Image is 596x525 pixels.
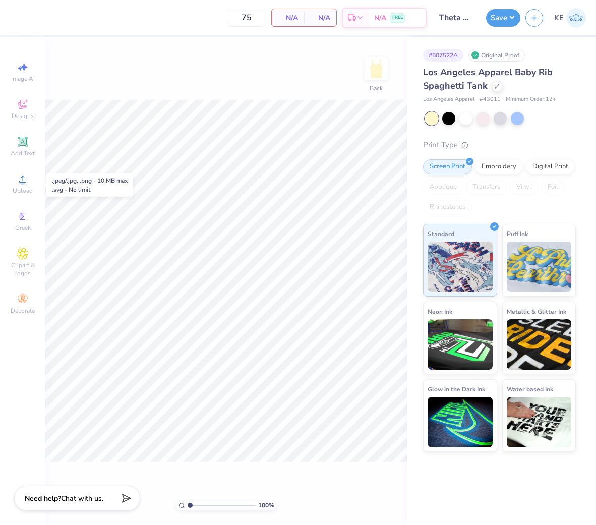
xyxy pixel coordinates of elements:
span: Decorate [11,307,35,315]
input: – – [227,9,266,27]
div: Back [370,84,383,93]
input: Untitled Design [432,8,481,28]
span: Image AI [11,75,35,83]
img: Water based Ink [507,397,572,447]
div: .jpeg/.jpg, .png - 10 MB max [52,176,128,185]
div: Foil [541,180,565,195]
img: Standard [428,242,493,292]
span: # 43011 [480,95,501,104]
div: Embroidery [475,159,523,174]
img: Metallic & Glitter Ink [507,319,572,370]
span: Add Text [11,149,35,157]
div: Digital Print [526,159,575,174]
span: Glow in the Dark Ink [428,384,485,394]
div: Vinyl [510,180,538,195]
span: 100 % [258,501,274,510]
img: Glow in the Dark Ink [428,397,493,447]
img: Back [366,59,386,79]
span: Los Angeles Apparel Baby Rib Spaghetti Tank [423,66,553,92]
div: Original Proof [468,49,525,62]
img: Puff Ink [507,242,572,292]
strong: Need help? [25,494,61,503]
span: N/A [310,13,330,23]
div: Transfers [466,180,507,195]
span: Los Angeles Apparel [423,95,474,104]
div: .svg - No limit [52,185,128,194]
img: Neon Ink [428,319,493,370]
span: Greek [15,224,31,232]
button: Save [486,9,520,27]
span: Chat with us. [61,494,103,503]
span: Minimum Order: 12 + [506,95,556,104]
span: N/A [374,13,386,23]
span: N/A [278,13,298,23]
div: Applique [423,180,463,195]
span: Metallic & Glitter Ink [507,306,566,317]
span: KE [554,12,564,24]
div: # 507522A [423,49,463,62]
span: Clipart & logos [5,261,40,277]
span: Designs [12,112,34,120]
span: Water based Ink [507,384,553,394]
span: Upload [13,187,33,195]
span: Standard [428,228,454,239]
div: Rhinestones [423,200,472,215]
span: FREE [392,14,403,21]
span: Neon Ink [428,306,452,317]
a: KE [554,8,586,28]
div: Print Type [423,139,576,151]
img: Kent Everic Delos Santos [566,8,586,28]
div: Screen Print [423,159,472,174]
span: Puff Ink [507,228,528,239]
